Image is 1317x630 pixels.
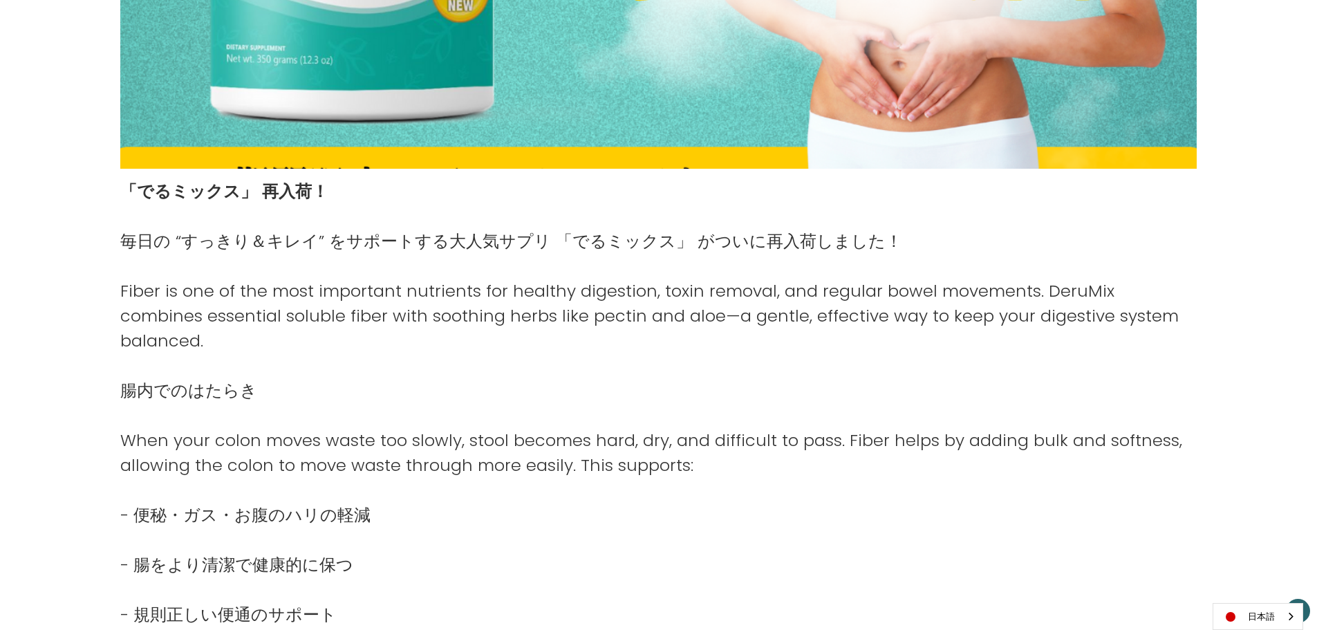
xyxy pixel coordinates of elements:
p: 腸内でのはたらき [120,378,1197,403]
strong: 「でるミックス」 再入荷！ [120,180,328,203]
p: 毎日の “すっきり＆キレイ” をサポートする大人気サプリ 「でるミックス」 がついに再入荷しました！ [120,229,1197,254]
div: Language [1213,603,1303,630]
p: Fiber is one of the most important nutrients for healthy digestion, toxin removal, and regular bo... [120,279,1197,353]
aside: Language selected: 日本語 [1213,603,1303,630]
p: - 規則正しい便通のサポート [120,602,1197,627]
p: - 腸をより清潔で健康的に保つ [120,553,1197,577]
p: When your colon moves waste too slowly, stool becomes hard, dry, and difficult to pass. Fiber hel... [120,428,1197,478]
a: 日本語 [1213,604,1302,629]
p: - 便秘・ガス・お腹のハリの軽減 [120,503,1197,528]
